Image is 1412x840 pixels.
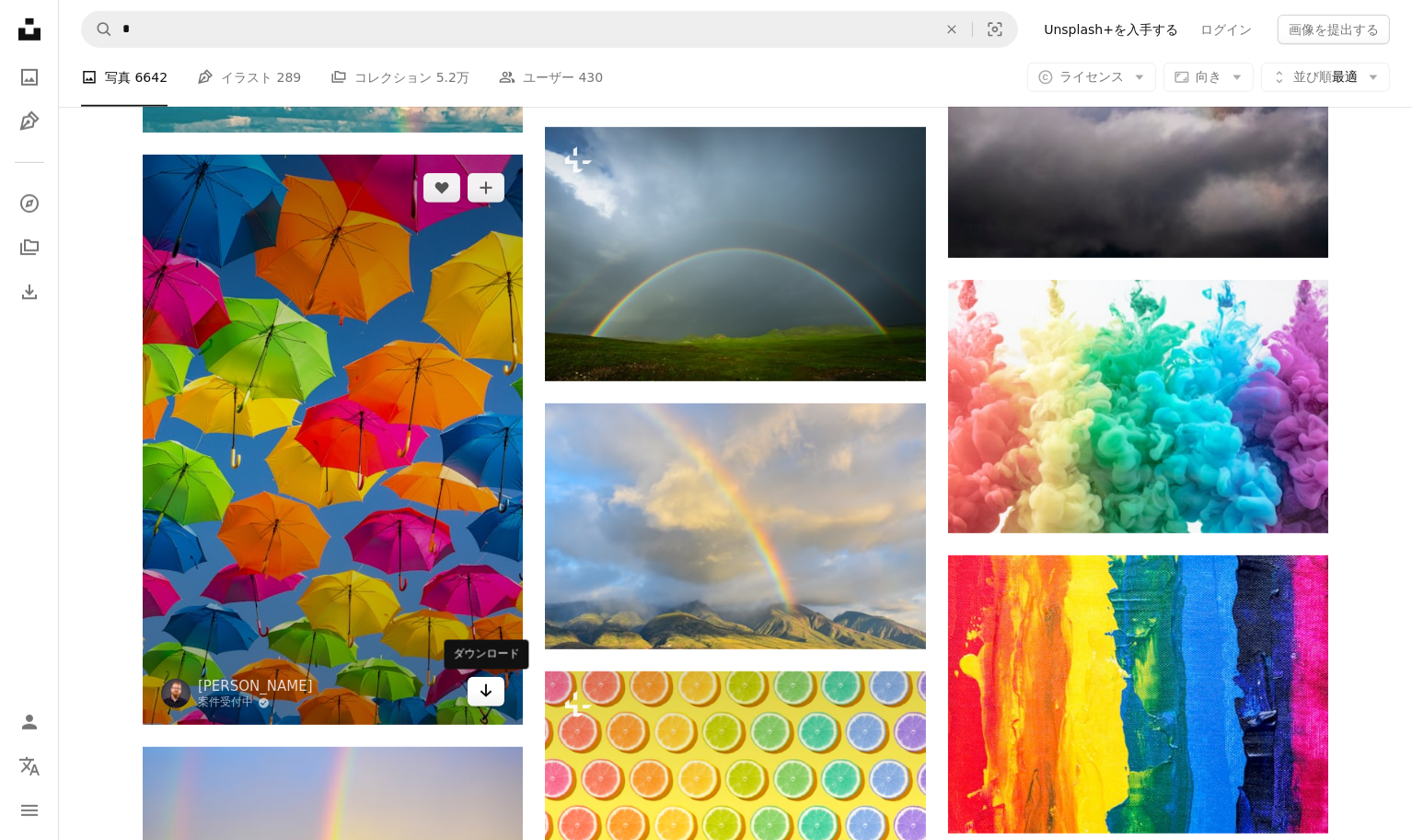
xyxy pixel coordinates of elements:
[1278,15,1390,44] button: 画像を提出する
[11,704,48,741] a: ログイン / 登録する
[545,518,925,534] a: 空の上の虹
[1261,63,1390,92] button: 並び順最適
[1196,69,1221,84] span: 向き
[1027,63,1156,92] button: ライセンス
[11,274,48,310] a: ダウンロード履歴
[948,686,1328,703] a: 青と黄色の抽象画
[330,48,469,107] a: コレクション 5.2万
[973,12,1017,47] button: ビジュアル検索
[423,173,460,203] button: いいね！
[948,398,1328,414] a: アソートカラースモーク
[11,59,48,96] a: 写真
[82,12,113,47] button: Unsplashで検索する
[81,11,1018,48] form: サイト内でビジュアルを探す
[198,677,313,695] a: [PERSON_NAME]
[277,67,302,87] span: 289
[468,173,504,203] button: コレクションに追加する
[161,679,191,708] img: guy stevensのプロフィールを見る
[198,695,313,710] a: 案件受付中
[1189,15,1263,44] a: ログイン
[11,103,48,140] a: イラスト
[143,155,523,725] img: 色とりどりの傘の写真を撮る人
[578,67,603,87] span: 430
[436,67,469,87] span: 5.2万
[445,640,529,670] div: ダウンロード
[11,185,48,222] a: 探す
[197,48,301,107] a: イラスト 289
[948,555,1328,834] img: 青と黄色の抽象画
[932,12,972,47] button: 全てクリア
[948,280,1328,533] img: アソートカラースモーク
[468,677,504,706] a: ダウンロード
[11,748,48,785] button: 言語
[1293,69,1332,84] span: 並び順
[11,229,48,266] a: コレクション
[1059,69,1124,84] span: ライセンス
[545,127,925,380] img: a couple of rainbows that are in the sky
[11,11,48,52] a: ホーム — Unsplash
[11,792,48,829] button: メニュー
[499,48,603,107] a: ユーザー 430
[1293,68,1358,87] span: 最適
[1033,15,1189,44] a: Unsplash+を入手する
[143,431,523,448] a: 色とりどりの傘の写真を撮る人
[545,403,925,650] img: 空の上の虹
[1163,63,1254,92] button: 向き
[545,245,925,262] a: a couple of rainbows that are in the sky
